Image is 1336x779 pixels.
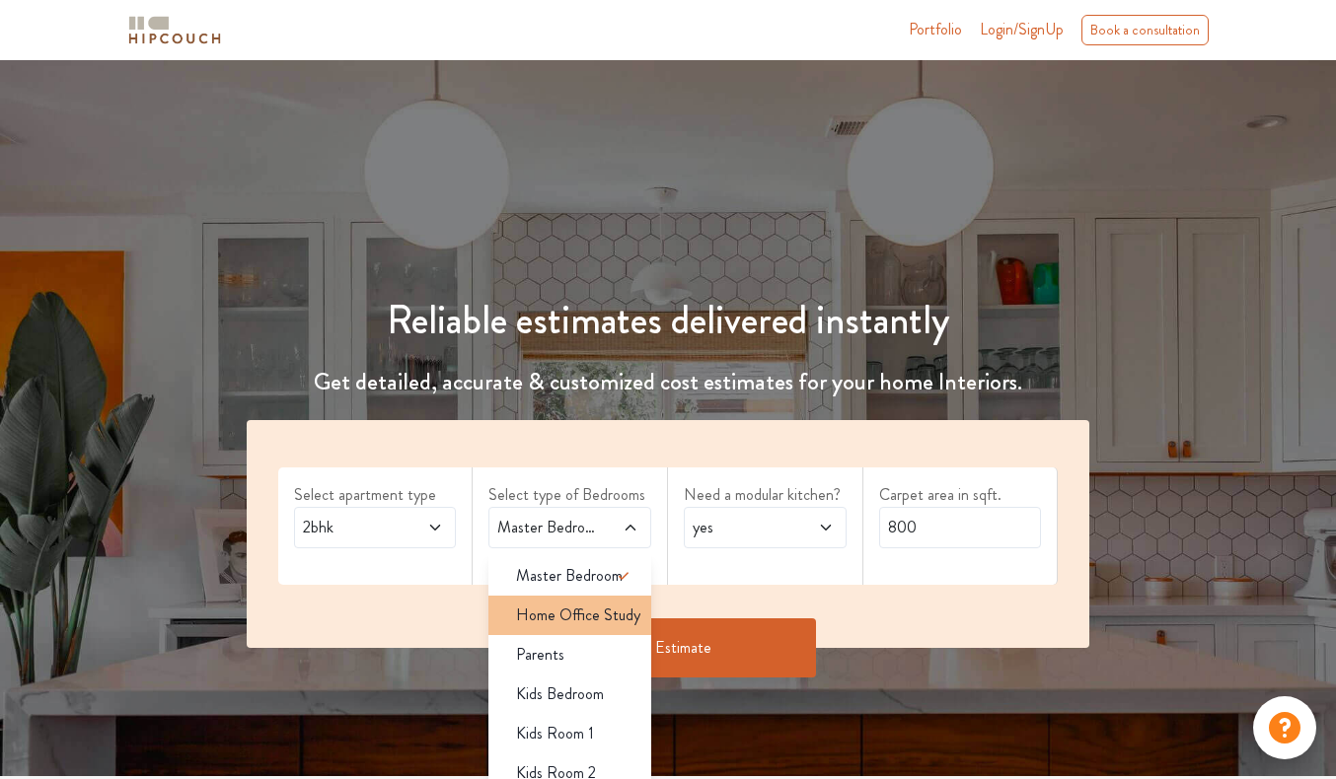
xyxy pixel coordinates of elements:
label: Select type of Bedrooms [488,483,651,507]
span: logo-horizontal.svg [125,8,224,52]
span: Home Office Study [516,603,640,627]
span: Login/SignUp [980,18,1064,40]
div: select 1 more room(s) [488,548,651,569]
h1: Reliable estimates delivered instantly [235,297,1102,344]
label: Carpet area in sqft. [879,483,1042,507]
button: Get Estimate [520,618,816,677]
span: Kids Bedroom [516,682,604,706]
label: Select apartment type [294,483,457,507]
span: 2bhk [299,516,408,539]
img: logo-horizontal.svg [125,13,224,47]
input: Enter area sqft [879,507,1042,548]
span: Parents [516,643,564,667]
h4: Get detailed, accurate & customized cost estimates for your home Interiors. [235,368,1102,396]
label: Need a modular kitchen? [684,483,847,507]
div: Book a consultation [1081,15,1209,45]
a: Portfolio [909,18,962,41]
span: Master Bedroom [493,516,602,539]
span: Master Bedroom [516,564,623,588]
span: Kids Room 1 [516,722,594,745]
span: yes [689,516,797,539]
